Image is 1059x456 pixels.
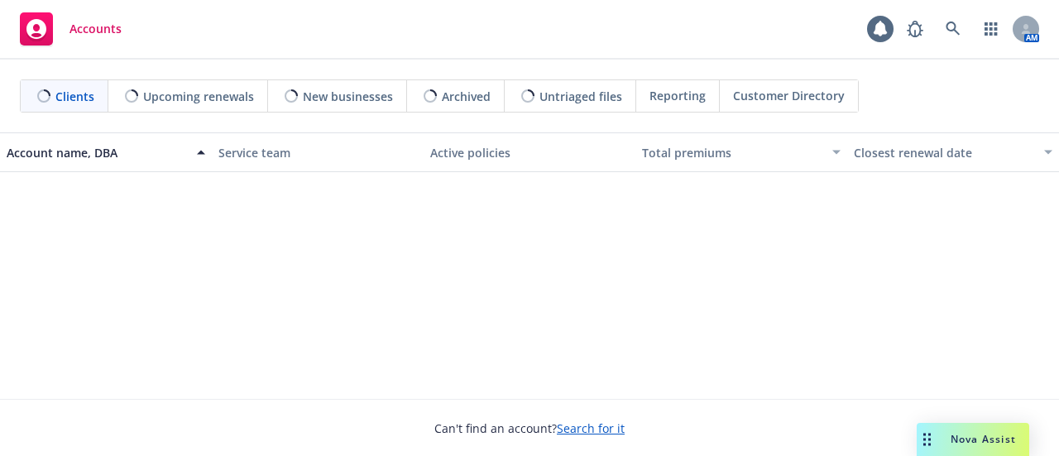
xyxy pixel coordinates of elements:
a: Search for it [557,420,625,436]
div: Active policies [430,144,629,161]
span: New businesses [303,88,393,105]
div: Drag to move [917,423,937,456]
div: Account name, DBA [7,144,187,161]
button: Service team [212,132,424,172]
a: Accounts [13,6,128,52]
a: Search [937,12,970,46]
button: Total premiums [635,132,847,172]
span: Upcoming renewals [143,88,254,105]
div: Closest renewal date [854,144,1034,161]
span: Clients [55,88,94,105]
div: Total premiums [642,144,822,161]
button: Closest renewal date [847,132,1059,172]
span: Archived [442,88,491,105]
a: Switch app [975,12,1008,46]
span: Can't find an account? [434,420,625,437]
span: Untriaged files [539,88,622,105]
span: Reporting [649,87,706,104]
a: Report a Bug [898,12,932,46]
div: Service team [218,144,417,161]
button: Active policies [424,132,635,172]
span: Accounts [69,22,122,36]
span: Nova Assist [951,432,1016,446]
button: Nova Assist [917,423,1029,456]
span: Customer Directory [733,87,845,104]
